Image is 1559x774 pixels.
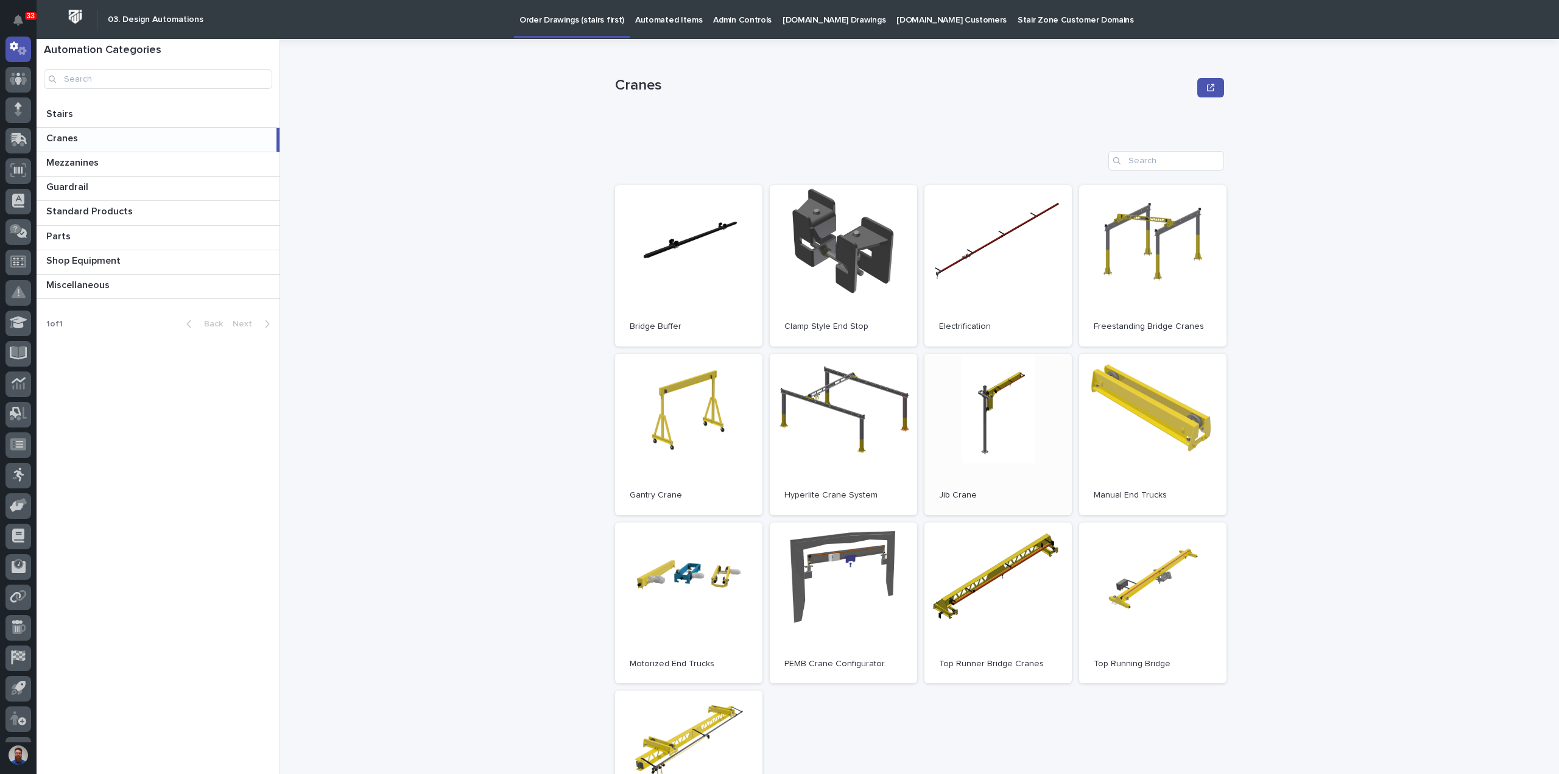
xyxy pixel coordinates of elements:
p: Jib Crane [939,490,1057,501]
p: Electrification [939,322,1057,332]
a: MezzaninesMezzanines [37,152,280,177]
p: PEMB Crane Configurator [784,659,903,669]
a: MiscellaneousMiscellaneous [37,275,280,299]
img: Workspace Logo [64,5,86,28]
p: Gantry Crane [630,490,748,501]
p: Hyperlite Crane System [784,490,903,501]
p: Guardrail [46,179,91,193]
p: Manual End Trucks [1094,490,1212,501]
p: Miscellaneous [46,277,112,291]
p: Clamp Style End Stop [784,322,903,332]
span: Next [233,320,259,328]
p: Top Running Bridge [1094,659,1212,669]
a: Freestanding Bridge Cranes [1079,185,1226,347]
h1: Automation Categories [44,44,272,57]
p: Freestanding Bridge Cranes [1094,322,1212,332]
h2: 03. Design Automations [108,15,203,25]
p: Bridge Buffer [630,322,748,332]
a: PartsParts [37,226,280,250]
a: GuardrailGuardrail [37,177,280,201]
div: Notifications33 [15,15,31,34]
p: Standard Products [46,203,135,217]
a: StairsStairs [37,104,280,128]
p: 33 [27,12,35,20]
p: Top Runner Bridge Cranes [939,659,1057,669]
a: Motorized End Trucks [615,522,762,684]
a: Standard ProductsStandard Products [37,201,280,225]
p: Shop Equipment [46,253,123,267]
button: Next [228,318,280,329]
a: Top Runner Bridge Cranes [924,522,1072,684]
a: PEMB Crane Configurator [770,522,917,684]
p: Parts [46,228,73,242]
p: Motorized End Trucks [630,659,748,669]
p: Stairs [46,106,76,120]
a: Electrification [924,185,1072,347]
button: users-avatar [5,742,31,768]
a: Manual End Trucks [1079,354,1226,515]
p: Cranes [615,77,1192,94]
p: Mezzanines [46,155,101,169]
button: Notifications [5,7,31,33]
a: Hyperlite Crane System [770,354,917,515]
p: Cranes [46,130,80,144]
span: Back [197,320,223,328]
a: Shop EquipmentShop Equipment [37,250,280,275]
input: Search [1108,151,1224,171]
input: Search [44,69,272,89]
a: Top Running Bridge [1079,522,1226,684]
a: Jib Crane [924,354,1072,515]
p: 1 of 1 [37,309,72,339]
button: Back [177,318,228,329]
a: Gantry Crane [615,354,762,515]
a: Bridge Buffer [615,185,762,347]
a: CranesCranes [37,128,280,152]
a: Clamp Style End Stop [770,185,917,347]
